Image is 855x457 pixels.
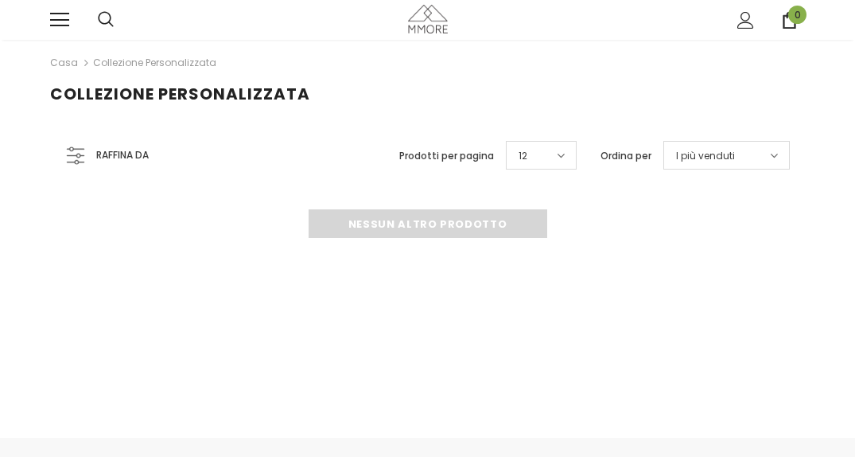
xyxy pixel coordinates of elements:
[408,5,448,33] img: Casi MMORE
[96,146,149,164] span: Raffina da
[676,148,735,164] span: I più venduti
[788,6,806,24] span: 0
[600,148,651,164] label: Ordina per
[50,83,310,105] span: Collezione personalizzata
[519,148,527,164] span: 12
[93,56,216,69] a: Collezione personalizzata
[399,148,494,164] label: Prodotti per pagina
[781,12,798,29] a: 0
[50,53,78,72] a: Casa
